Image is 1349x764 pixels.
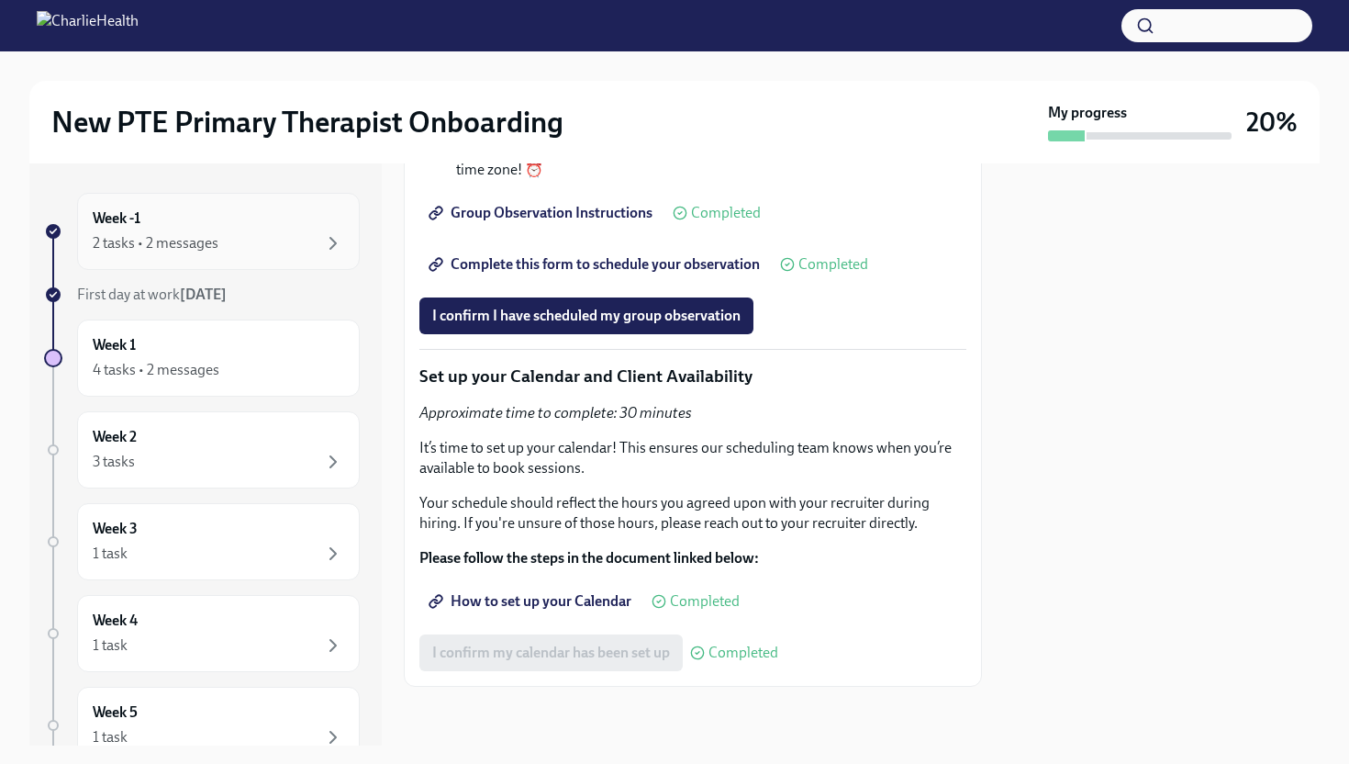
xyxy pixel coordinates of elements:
[419,298,753,334] button: I confirm I have scheduled my group observation
[44,411,360,489] a: Week 23 tasks
[93,635,128,656] div: 1 task
[93,519,138,539] h6: Week 3
[691,206,761,220] span: Completed
[432,592,631,611] span: How to set up your Calendar
[44,503,360,580] a: Week 31 task
[419,583,644,620] a: How to set up your Calendar
[93,427,137,447] h6: Week 2
[670,594,740,609] span: Completed
[44,285,360,305] a: First day at work[DATE]
[37,11,139,40] img: CharlieHealth
[93,335,136,355] h6: Week 1
[93,727,128,747] div: 1 task
[1246,106,1298,139] h3: 20%
[419,493,966,534] p: Your schedule should reflect the hours you agreed upon with your recruiter during hiring. If you'...
[93,452,135,472] div: 3 tasks
[419,404,692,421] em: Approximate time to complete: 30 minutes
[44,193,360,270] a: Week -12 tasks • 2 messages
[419,365,966,388] p: Set up your Calendar and Client Availability
[708,646,778,660] span: Completed
[77,286,227,303] span: First day at work
[93,360,219,380] div: 4 tasks • 2 messages
[798,257,868,272] span: Completed
[432,307,741,325] span: I confirm I have scheduled my group observation
[44,595,360,672] a: Week 41 task
[419,246,773,283] a: Complete this form to schedule your observation
[93,702,138,723] h6: Week 5
[93,233,218,253] div: 2 tasks • 2 messages
[93,544,128,564] div: 1 task
[432,204,652,222] span: Group Observation Instructions
[93,611,138,631] h6: Week 4
[180,286,227,303] strong: [DATE]
[419,549,759,567] strong: Please follow the steps in the document linked below:
[419,195,665,231] a: Group Observation Instructions
[93,208,140,229] h6: Week -1
[51,104,563,140] h2: New PTE Primary Therapist Onboarding
[44,687,360,764] a: Week 51 task
[1048,103,1127,123] strong: My progress
[432,255,760,274] span: Complete this form to schedule your observation
[44,320,360,397] a: Week 14 tasks • 2 messages
[419,438,966,478] p: It’s time to set up your calendar! This ensures our scheduling team knows when you’re available t...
